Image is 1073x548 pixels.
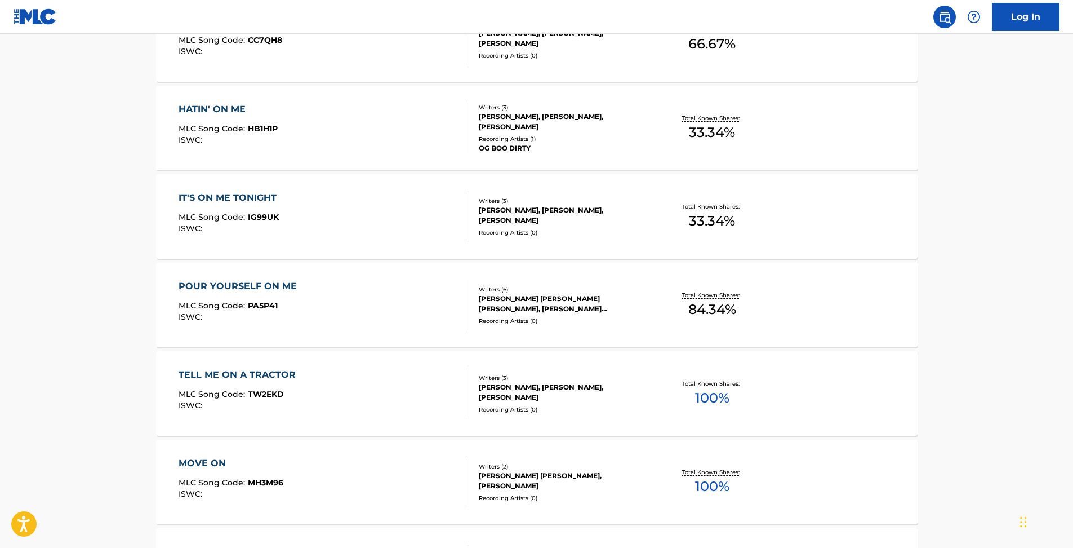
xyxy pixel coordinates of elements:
a: IT'S ON ME TONIGHTMLC Song Code:IG99UKISWC:Writers (3)[PERSON_NAME], [PERSON_NAME], [PERSON_NAME]... [156,174,918,259]
span: ISWC : [179,489,205,499]
a: HATIN' ON MEMLC Song Code:HB1H1PISWC:Writers (3)[PERSON_NAME], [PERSON_NAME], [PERSON_NAME]Record... [156,86,918,170]
p: Total Known Shares: [682,114,742,122]
div: Help [963,6,985,28]
span: ISWC : [179,135,205,145]
p: Total Known Shares: [682,468,742,476]
span: MLC Song Code : [179,478,248,488]
img: search [938,10,951,24]
div: POUR YOURSELF ON ME [179,280,302,293]
span: 33.34 % [689,122,735,143]
div: Recording Artists ( 0 ) [479,228,649,237]
span: 84.34 % [688,299,736,320]
div: HATIN' ON ME [179,103,278,116]
div: OG BOO DIRTY [479,143,649,153]
div: Recording Artists ( 0 ) [479,317,649,325]
span: MLC Song Code : [179,389,248,399]
a: Public Search [933,6,956,28]
img: MLC Logo [14,8,57,25]
div: [PERSON_NAME] [PERSON_NAME] [PERSON_NAME], [PERSON_NAME] [PERSON_NAME], [PERSON_NAME], [PERSON_NA... [479,294,649,314]
span: 100 % [695,476,729,497]
div: [PERSON_NAME], [PERSON_NAME], [PERSON_NAME] [479,205,649,226]
span: 66.67 % [688,34,736,54]
p: Total Known Shares: [682,379,742,388]
span: MLC Song Code : [179,35,248,45]
div: MOVE ON [179,457,283,470]
span: MLC Song Code : [179,300,248,311]
span: ISWC : [179,312,205,322]
span: HB1H1P [248,123,278,134]
span: MLC Song Code : [179,212,248,222]
span: IG99UK [248,212,279,222]
div: Recording Artists ( 0 ) [479,494,649,502]
div: [PERSON_NAME], [PERSON_NAME], [PERSON_NAME] [479,112,649,132]
div: IT'S ON ME TONIGHT [179,191,282,205]
img: help [967,10,981,24]
p: Total Known Shares: [682,291,742,299]
span: 33.34 % [689,211,735,231]
span: PA5P41 [248,300,278,311]
p: Total Known Shares: [682,202,742,211]
span: ISWC : [179,400,205,410]
div: Drag [1020,505,1027,539]
span: MLC Song Code : [179,123,248,134]
div: TELL ME ON A TRACTOR [179,368,301,382]
div: Writers ( 3 ) [479,197,649,205]
div: Writers ( 6 ) [479,285,649,294]
a: POUR YOURSELF ON MEMLC Song Code:PA5P41ISWC:Writers (6)[PERSON_NAME] [PERSON_NAME] [PERSON_NAME],... [156,263,918,347]
div: [PERSON_NAME], [PERSON_NAME], [PERSON_NAME] [479,382,649,403]
div: Recording Artists ( 0 ) [479,405,649,414]
span: 100 % [695,388,729,408]
div: Writers ( 2 ) [479,462,649,471]
iframe: Chat Widget [1017,494,1073,548]
div: Writers ( 3 ) [479,374,649,382]
span: ISWC : [179,223,205,233]
a: Log In [992,3,1059,31]
div: Writers ( 3 ) [479,103,649,112]
span: ISWC : [179,46,205,56]
span: MH3M96 [248,478,283,488]
a: MOVE ONMLC Song Code:MH3M96ISWC:Writers (2)[PERSON_NAME] [PERSON_NAME], [PERSON_NAME]Recording Ar... [156,440,918,524]
div: [PERSON_NAME], [PERSON_NAME], [PERSON_NAME] [479,28,649,48]
div: Recording Artists ( 0 ) [479,51,649,60]
div: [PERSON_NAME] [PERSON_NAME], [PERSON_NAME] [479,471,649,491]
div: Recording Artists ( 1 ) [479,135,649,143]
span: TW2EKD [248,389,284,399]
a: TELL ME ON A TRACTORMLC Song Code:TW2EKDISWC:Writers (3)[PERSON_NAME], [PERSON_NAME], [PERSON_NAM... [156,351,918,436]
span: CC7QH8 [248,35,282,45]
